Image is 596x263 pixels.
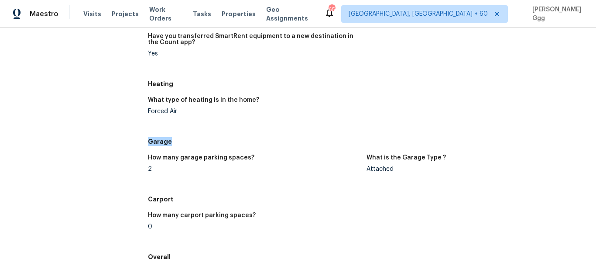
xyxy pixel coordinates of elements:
[367,166,579,172] div: Attached
[148,224,360,230] div: 0
[349,10,488,18] span: [GEOGRAPHIC_DATA], [GEOGRAPHIC_DATA] + 60
[83,10,101,18] span: Visits
[148,253,586,261] h5: Overall
[148,51,360,57] div: Yes
[148,97,259,103] h5: What type of heating is in the home?
[148,195,586,204] h5: Carport
[149,5,182,23] span: Work Orders
[148,108,360,114] div: Forced Air
[148,137,586,146] h5: Garage
[30,10,58,18] span: Maestro
[148,33,360,45] h5: Have you transferred SmartRent equipment to a new destination in the Count app?
[148,80,586,88] h5: Heating
[148,212,256,218] h5: How many carport parking spaces?
[193,11,211,17] span: Tasks
[148,155,254,161] h5: How many garage parking spaces?
[367,155,446,161] h5: What is the Garage Type ?
[148,166,360,172] div: 2
[529,5,583,23] span: [PERSON_NAME] Ggg
[329,5,335,14] div: 650
[266,5,314,23] span: Geo Assignments
[112,10,139,18] span: Projects
[222,10,256,18] span: Properties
